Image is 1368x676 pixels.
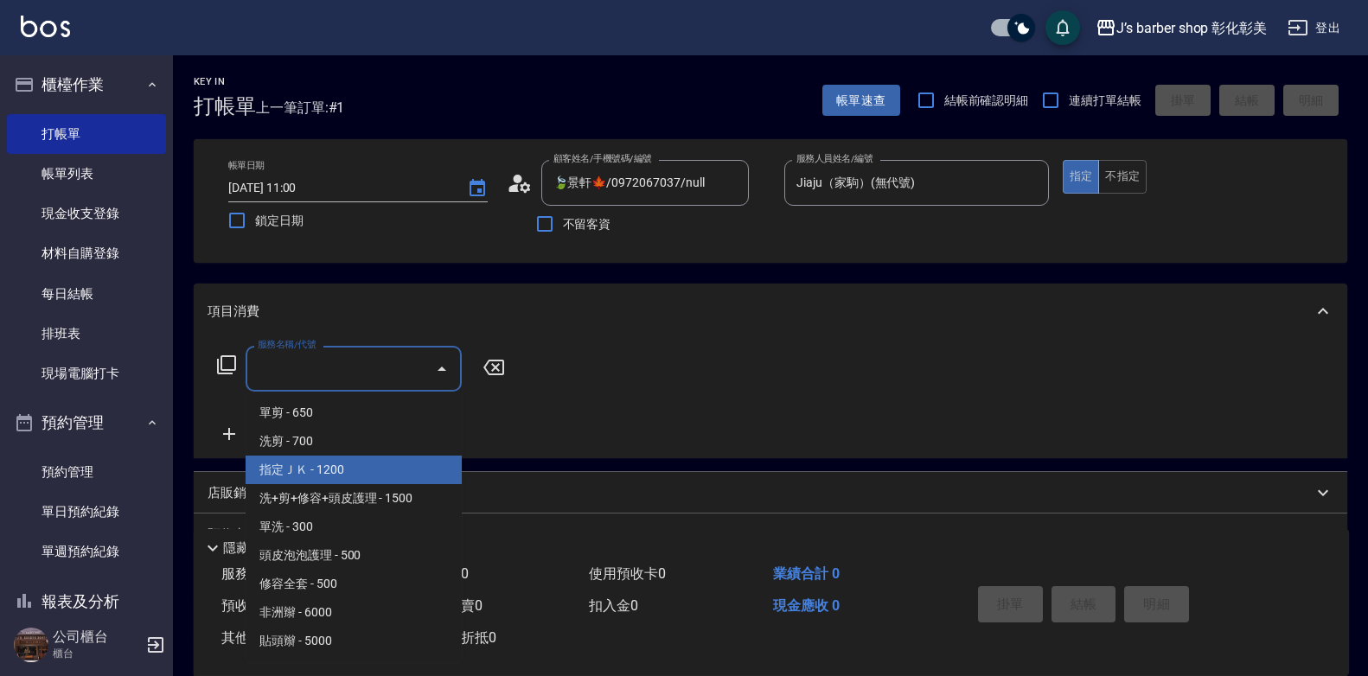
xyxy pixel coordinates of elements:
span: 頭皮泡泡護理 - 500 [246,541,462,570]
span: 現金應收 0 [773,597,840,614]
button: 預約管理 [7,400,166,445]
span: 業績合計 0 [773,565,840,582]
a: 現場電腦打卡 [7,354,166,393]
img: Person [14,628,48,662]
span: 鎖定日期 [255,212,304,230]
a: 單週預約紀錄 [7,532,166,571]
span: 使用預收卡 0 [589,565,666,582]
span: 上一筆訂單:#1 [256,97,345,118]
button: Choose date, selected date is 2025-09-26 [457,168,498,209]
span: 預收卡販賣 0 [221,597,298,614]
button: 帳單速查 [822,85,900,117]
span: 連續打單結帳 [1069,92,1141,110]
input: YYYY/MM/DD hh:mm [228,174,450,202]
p: 隱藏業績明細 [223,539,301,558]
button: J’s barber shop 彰化彰美 [1089,10,1274,46]
p: 項目消費 [208,303,259,321]
button: 報表及分析 [7,579,166,624]
label: 服務名稱/代號 [258,338,316,351]
h5: 公司櫃台 [53,628,141,646]
a: 帳單列表 [7,154,166,194]
div: 店販銷售 [194,472,1347,513]
span: 結帳前確認明細 [944,92,1029,110]
button: 不指定 [1098,160,1147,194]
span: 扣入金 0 [589,597,638,614]
p: 店販銷售 [208,484,259,502]
label: 服務人員姓名/編號 [796,152,873,165]
span: 貼頭辮 - 5000 [246,627,462,655]
a: 材料自購登錄 [7,233,166,273]
button: Close [428,355,456,383]
button: 指定 [1063,160,1100,194]
button: 登出 [1281,12,1347,44]
h2: Key In [194,76,256,87]
button: 櫃檯作業 [7,62,166,107]
span: 單剪 - 650 [246,399,462,427]
span: 修容全套 - 500 [246,570,462,598]
a: 現金收支登錄 [7,194,166,233]
span: 指定ＪＫ - 1200 [246,456,462,484]
a: 單日預約紀錄 [7,492,166,532]
span: 不留客資 [563,215,611,233]
a: 排班表 [7,314,166,354]
a: 每日結帳 [7,274,166,314]
a: 打帳單 [7,114,166,154]
div: 預收卡販賣 [194,513,1347,555]
span: 服務消費 0 [221,565,284,582]
button: save [1045,10,1080,45]
span: 單洗 - 300 [246,513,462,541]
span: 其他付款方式 0 [221,629,312,646]
span: 洗+剪+修容+頭皮護理 - 1500 [246,484,462,513]
a: 預約管理 [7,452,166,492]
label: 帳單日期 [228,159,265,172]
div: J’s barber shop 彰化彰美 [1116,17,1267,39]
div: 項目消費 [194,284,1347,339]
span: 非洲辮 - 6000 [246,598,462,627]
img: Logo [21,16,70,37]
p: 櫃台 [53,646,141,661]
p: 預收卡販賣 [208,526,272,544]
h3: 打帳單 [194,94,256,118]
span: 洗剪 - 700 [246,427,462,456]
label: 顧客姓名/手機號碼/編號 [553,152,652,165]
